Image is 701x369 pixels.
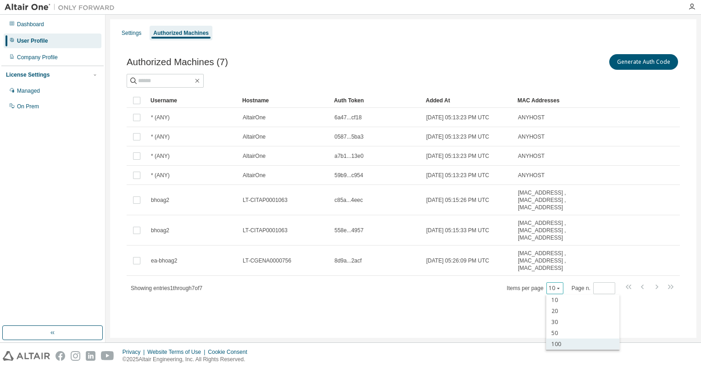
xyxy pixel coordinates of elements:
span: Authorized Machines (7) [127,57,228,67]
div: Hostname [242,93,327,108]
div: Username [150,93,235,108]
div: 20 [546,306,619,317]
div: Privacy [122,348,147,356]
div: 30 [546,317,619,328]
div: Added At [426,93,510,108]
span: [DATE] 05:13:23 PM UTC [426,133,489,140]
span: Showing entries 1 through 7 of 7 [131,285,202,291]
span: [MAC_ADDRESS] , [MAC_ADDRESS] , [MAC_ADDRESS] [518,250,583,272]
span: Items per page [507,282,563,294]
span: AltairOne [243,114,266,121]
span: LT-CITAP0001063 [243,227,288,234]
span: Page n. [572,282,615,294]
span: ea-bhoag2 [151,257,177,264]
span: [DATE] 05:13:23 PM UTC [426,152,489,160]
span: 8d9a...2acf [334,257,362,264]
img: facebook.svg [56,351,65,361]
span: [DATE] 05:15:33 PM UTC [426,227,489,234]
span: ANYHOST [518,114,545,121]
span: 59b9...c954 [334,172,363,179]
span: AltairOne [243,172,266,179]
p: © 2025 Altair Engineering, Inc. All Rights Reserved. [122,356,253,363]
div: On Prem [17,103,39,110]
div: Authorized Machines [153,29,209,37]
img: Altair One [5,3,119,12]
span: 6a47...cf18 [334,114,362,121]
div: Settings [122,29,141,37]
img: youtube.svg [101,351,114,361]
span: ANYHOST [518,172,545,179]
img: instagram.svg [71,351,80,361]
img: altair_logo.svg [3,351,50,361]
span: 0587...5ba3 [334,133,363,140]
div: Website Terms of Use [147,348,208,356]
button: 10 [549,285,561,292]
span: 558e...4957 [334,227,363,234]
span: bhoag2 [151,196,169,204]
div: 10 [546,295,619,306]
span: * (ANY) [151,114,170,121]
span: ANYHOST [518,133,545,140]
span: AltairOne [243,133,266,140]
span: [DATE] 05:15:26 PM UTC [426,196,489,204]
span: c85a...4eec [334,196,363,204]
div: 50 [546,328,619,339]
div: Dashboard [17,21,44,28]
div: 100 [546,339,619,350]
div: Company Profile [17,54,58,61]
span: ANYHOST [518,152,545,160]
div: MAC Addresses [517,93,584,108]
span: * (ANY) [151,152,170,160]
div: Cookie Consent [208,348,252,356]
span: [DATE] 05:26:09 PM UTC [426,257,489,264]
div: User Profile [17,37,48,45]
span: LT-CITAP0001063 [243,196,288,204]
span: * (ANY) [151,133,170,140]
img: linkedin.svg [86,351,95,361]
div: Auth Token [334,93,418,108]
span: LT-CGENA0000756 [243,257,291,264]
span: [DATE] 05:13:23 PM UTC [426,114,489,121]
span: bhoag2 [151,227,169,234]
span: [MAC_ADDRESS] , [MAC_ADDRESS] , [MAC_ADDRESS] [518,189,583,211]
span: a7b1...13e0 [334,152,363,160]
div: Managed [17,87,40,95]
div: License Settings [6,71,50,78]
span: * (ANY) [151,172,170,179]
span: AltairOne [243,152,266,160]
span: [MAC_ADDRESS] , [MAC_ADDRESS] , [MAC_ADDRESS] [518,219,583,241]
button: Generate Auth Code [609,54,678,70]
span: [DATE] 05:13:23 PM UTC [426,172,489,179]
